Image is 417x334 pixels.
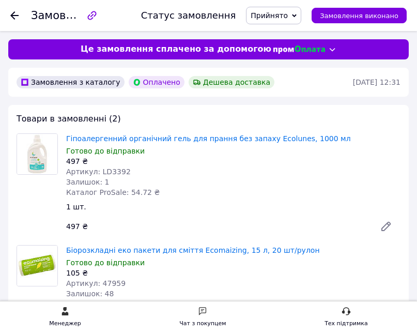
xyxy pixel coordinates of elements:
[66,188,160,196] span: Каталог ProSale: 54.72 ₴
[66,268,400,278] div: 105 ₴
[66,134,351,143] a: Гіпоалергенний органічний гель для прання без запаху Ecolunes, 1000 мл
[66,279,126,287] span: Артикул: 47959
[189,76,274,88] div: Дешева доставка
[251,11,288,20] span: Прийнято
[17,114,121,124] span: Товари в замовленні (2)
[66,259,145,267] span: Готово до відправки
[141,10,236,21] div: Статус замовлення
[353,78,400,86] time: [DATE] 12:31
[66,156,400,166] div: 497 ₴
[66,147,145,155] span: Готово до відправки
[129,76,184,88] div: Оплачено
[320,12,398,20] span: Замовлення виконано
[49,318,81,329] div: Менеджер
[66,178,110,186] span: Залишок: 1
[62,200,405,214] div: 1 шт.
[66,300,160,308] span: Каталог ProSale: 25.62 ₴
[10,10,19,21] div: Повернутися назад
[372,216,400,237] a: Редагувати
[66,290,114,298] span: Залишок: 48
[325,318,368,329] div: Тех підтримка
[179,318,226,329] div: Чат з покупцем
[17,246,57,286] img: Біорозкладні еко пакети для сміття Ecomaizing, 15 л, 20 шт/рулон
[66,246,320,254] a: Біорозкладні еко пакети для сміття Ecomaizing, 15 л, 20 шт/рулон
[62,219,367,234] div: 497 ₴
[17,134,57,174] img: Гіпоалергенний органічний гель для прання без запаху Ecolunes, 1000 мл
[17,76,125,88] div: Замовлення з каталогу
[66,168,131,176] span: Артикул: LD3392
[31,9,100,22] span: Замовлення
[312,8,407,23] button: Замовлення виконано
[81,43,271,55] span: Це замовлення сплачено за допомогою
